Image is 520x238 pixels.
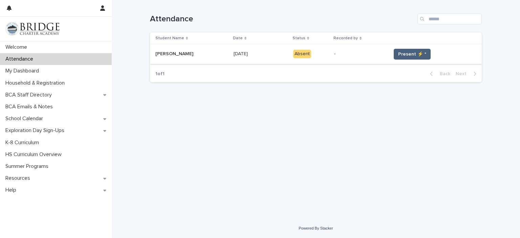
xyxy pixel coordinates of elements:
[3,115,48,122] p: School Calendar
[425,71,453,77] button: Back
[292,35,305,42] p: Status
[150,66,170,82] p: 1 of 1
[3,44,32,50] p: Welcome
[150,44,482,64] tr: [PERSON_NAME][PERSON_NAME] [DATE][DATE] Absent-Present ⚡ *
[3,139,44,146] p: K-8 Curriculum
[3,127,70,134] p: Exploration Day Sign-Ups
[3,68,44,74] p: My Dashboard
[5,22,60,36] img: V1C1m3IdTEidaUdm9Hs0
[150,14,415,24] h1: Attendance
[436,71,450,76] span: Back
[453,71,482,77] button: Next
[398,51,426,58] span: Present ⚡ *
[3,104,58,110] p: BCA Emails & Notes
[234,50,249,57] p: [DATE]
[3,56,39,62] p: Attendance
[233,35,243,42] p: Date
[155,50,195,57] p: [PERSON_NAME]
[456,71,471,76] span: Next
[3,80,70,86] p: Household & Registration
[3,187,22,193] p: Help
[334,51,386,57] p: -
[299,226,333,230] a: Powered By Stacker
[3,175,36,181] p: Resources
[3,92,57,98] p: BCA Staff Directory
[155,35,184,42] p: Student Name
[333,35,358,42] p: Recorded by
[3,151,67,158] p: HS Curriculum Overview
[394,49,431,60] button: Present ⚡ *
[293,50,311,58] div: Absent
[417,14,482,24] input: Search
[3,163,54,170] p: Summer Programs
